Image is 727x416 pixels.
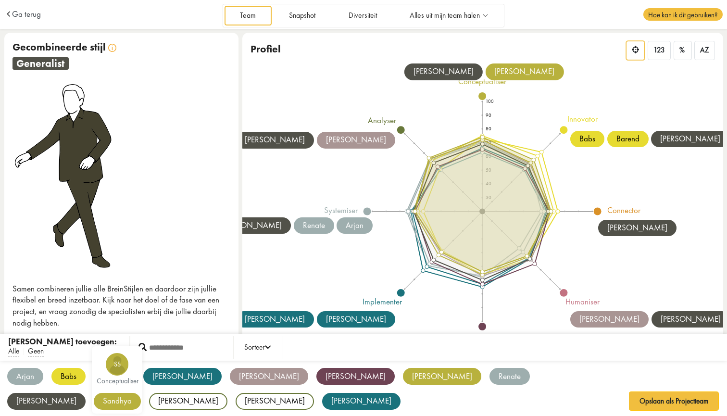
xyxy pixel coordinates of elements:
[485,63,564,80] div: [PERSON_NAME]
[568,114,599,125] tspan: innovator
[608,205,641,216] tspan: connector
[486,112,492,118] text: 90
[316,368,395,385] div: [PERSON_NAME]
[403,368,481,385] div: [PERSON_NAME]
[106,360,129,368] span: SS
[317,132,395,149] div: [PERSON_NAME]
[97,378,138,385] div: conceptualiser
[368,115,397,126] tspan: analyser
[607,131,649,148] div: Barend
[108,44,116,52] img: info.svg
[629,391,719,411] button: Opslaan als Projectteam
[213,217,291,234] div: [PERSON_NAME]
[7,393,86,410] div: [PERSON_NAME]
[236,393,314,410] div: [PERSON_NAME]
[700,46,709,55] span: AZ
[459,76,507,87] tspan: conceptualiser
[8,336,117,348] div: [PERSON_NAME] toevoegen:
[404,63,483,80] div: [PERSON_NAME]
[94,393,141,410] div: Sandhya
[13,283,230,329] p: Samen combineren jullie alle BreinStijlen en daardoor zijn jullie flexibel en breed inzetbaar. Ki...
[251,42,281,55] span: Profiel
[8,346,19,356] span: Alle
[363,296,402,307] tspan: implementer
[13,57,69,70] span: generalist
[643,8,722,21] span: Hoe kan ik dit gebruiken?
[410,12,480,20] span: Alles uit mijn team halen
[324,205,358,216] tspan: systemiser
[679,46,685,55] span: %
[653,46,665,55] span: 123
[273,6,331,25] a: Snapshot
[570,311,649,328] div: [PERSON_NAME]
[486,98,494,104] text: 100
[51,368,86,385] div: Babs
[317,311,395,328] div: [PERSON_NAME]
[236,311,314,328] div: [PERSON_NAME]
[28,346,44,356] span: Geen
[322,393,401,410] div: [PERSON_NAME]
[566,296,601,307] tspan: humaniser
[13,82,116,271] img: generalist.png
[244,342,271,353] div: Sorteer
[570,131,604,148] div: Babs
[230,368,308,385] div: [PERSON_NAME]
[149,393,227,410] div: [PERSON_NAME]
[337,217,373,234] div: Arjan
[294,217,334,234] div: Renate
[598,220,677,237] div: [PERSON_NAME]
[486,126,492,132] text: 80
[12,10,41,18] a: Ga terug
[236,132,314,149] div: [PERSON_NAME]
[394,6,503,25] a: Alles uit mijn team halen
[225,6,272,25] a: Team
[333,6,392,25] a: Diversiteit
[7,368,43,385] div: Arjan
[489,368,530,385] div: Renate
[143,368,222,385] div: [PERSON_NAME]
[13,40,106,53] span: Gecombineerde stijl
